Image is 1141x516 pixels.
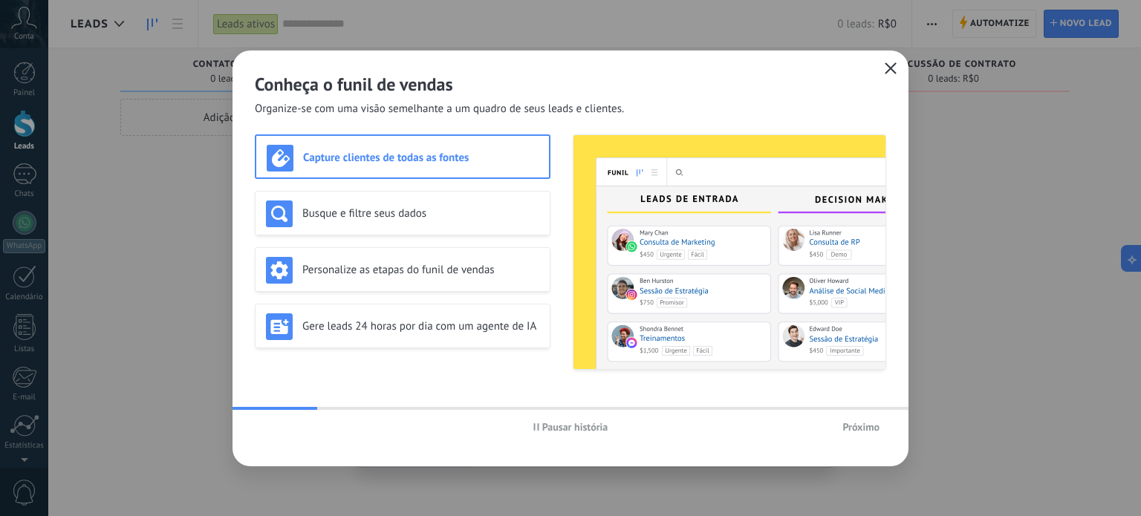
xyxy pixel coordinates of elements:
h3: Busque e filtre seus dados [302,206,539,221]
h2: Conheça o funil de vendas [255,73,886,96]
span: Pausar história [542,422,608,432]
h3: Gere leads 24 horas por dia com um agente de IA [302,319,539,333]
h3: Capture clientes de todas as fontes [303,151,539,165]
span: Próximo [842,422,880,432]
button: Pausar história [527,416,615,438]
h3: Personalize as etapas do funil de vendas [302,263,539,277]
button: Próximo [836,416,886,438]
span: Organize-se com uma visão semelhante a um quadro de seus leads e clientes. [255,102,624,117]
